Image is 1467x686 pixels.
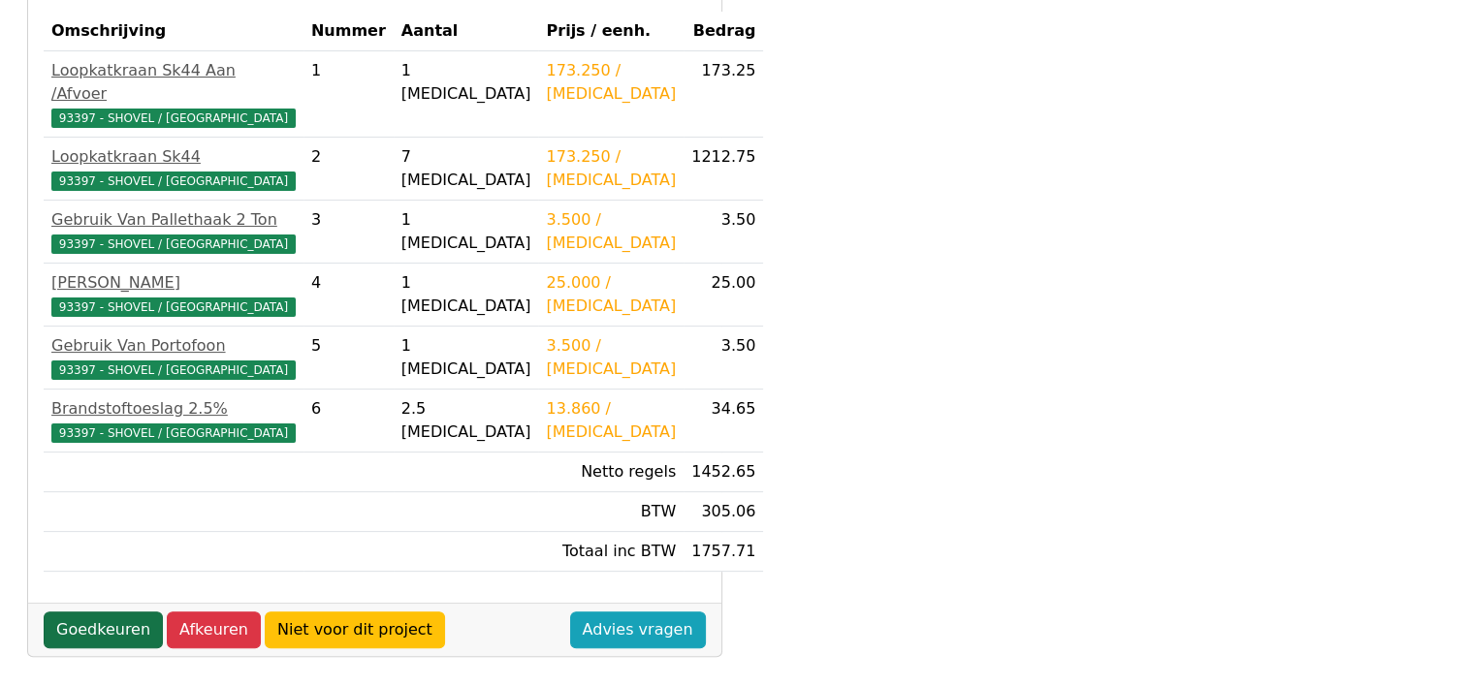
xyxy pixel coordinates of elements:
[303,12,394,51] th: Nummer
[51,59,296,106] div: Loopkatkraan Sk44 Aan /Afvoer
[44,12,303,51] th: Omschrijving
[303,51,394,138] td: 1
[538,492,684,532] td: BTW
[401,334,531,381] div: 1 [MEDICAL_DATA]
[546,397,676,444] div: 13.860 / [MEDICAL_DATA]
[546,208,676,255] div: 3.500 / [MEDICAL_DATA]
[303,201,394,264] td: 3
[401,271,531,318] div: 1 [MEDICAL_DATA]
[51,208,296,232] div: Gebruik Van Pallethaak 2 Ton
[570,611,706,648] a: Advies vragen
[265,611,445,648] a: Niet voor dit project
[401,208,531,255] div: 1 [MEDICAL_DATA]
[684,390,763,452] td: 34.65
[684,12,763,51] th: Bedrag
[538,452,684,492] td: Netto regels
[44,611,163,648] a: Goedkeuren
[684,532,763,572] td: 1757.71
[303,327,394,390] td: 5
[51,208,296,255] a: Gebruik Van Pallethaak 2 Ton93397 - SHOVEL / [GEOGRAPHIC_DATA]
[51,171,296,191] span: 93397 - SHOVEL / [GEOGRAPHIC_DATA]
[394,12,539,51] th: Aantal
[401,397,531,444] div: 2.5 [MEDICAL_DATA]
[538,12,684,51] th: Prijs / eenh.
[51,271,296,295] div: [PERSON_NAME]
[401,145,531,192] div: 7 [MEDICAL_DATA]
[51,334,296,358] div: Gebruik Van Portofoon
[546,271,676,318] div: 25.000 / [MEDICAL_DATA]
[303,390,394,452] td: 6
[684,264,763,327] td: 25.00
[51,360,296,380] span: 93397 - SHOVEL / [GEOGRAPHIC_DATA]
[51,145,296,169] div: Loopkatkraan Sk44
[401,59,531,106] div: 1 [MEDICAL_DATA]
[51,297,296,317] span: 93397 - SHOVEL / [GEOGRAPHIC_DATA]
[684,201,763,264] td: 3.50
[538,532,684,572] td: Totaal inc BTW
[303,264,394,327] td: 4
[684,138,763,201] td: 1212.75
[51,145,296,192] a: Loopkatkraan Sk4493397 - SHOVEL / [GEOGRAPHIC_DATA]
[51,59,296,129] a: Loopkatkraan Sk44 Aan /Afvoer93397 - SHOVEL / [GEOGRAPHIC_DATA]
[684,452,763,492] td: 1452.65
[684,327,763,390] td: 3.50
[684,51,763,138] td: 173.25
[51,397,296,421] div: Brandstoftoeslag 2.5%
[51,423,296,443] span: 93397 - SHOVEL / [GEOGRAPHIC_DATA]
[303,138,394,201] td: 2
[51,109,296,128] span: 93397 - SHOVEL / [GEOGRAPHIC_DATA]
[51,271,296,318] a: [PERSON_NAME]93397 - SHOVEL / [GEOGRAPHIC_DATA]
[51,334,296,381] a: Gebruik Van Portofoon93397 - SHOVEL / [GEOGRAPHIC_DATA]
[167,611,261,648] a: Afkeuren
[546,145,676,192] div: 173.250 / [MEDICAL_DATA]
[684,492,763,532] td: 305.06
[51,397,296,444] a: Brandstoftoeslag 2.5%93397 - SHOVEL / [GEOGRAPHIC_DATA]
[546,334,676,381] div: 3.500 / [MEDICAL_DATA]
[51,234,296,254] span: 93397 - SHOVEL / [GEOGRAPHIC_DATA]
[546,59,676,106] div: 173.250 / [MEDICAL_DATA]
